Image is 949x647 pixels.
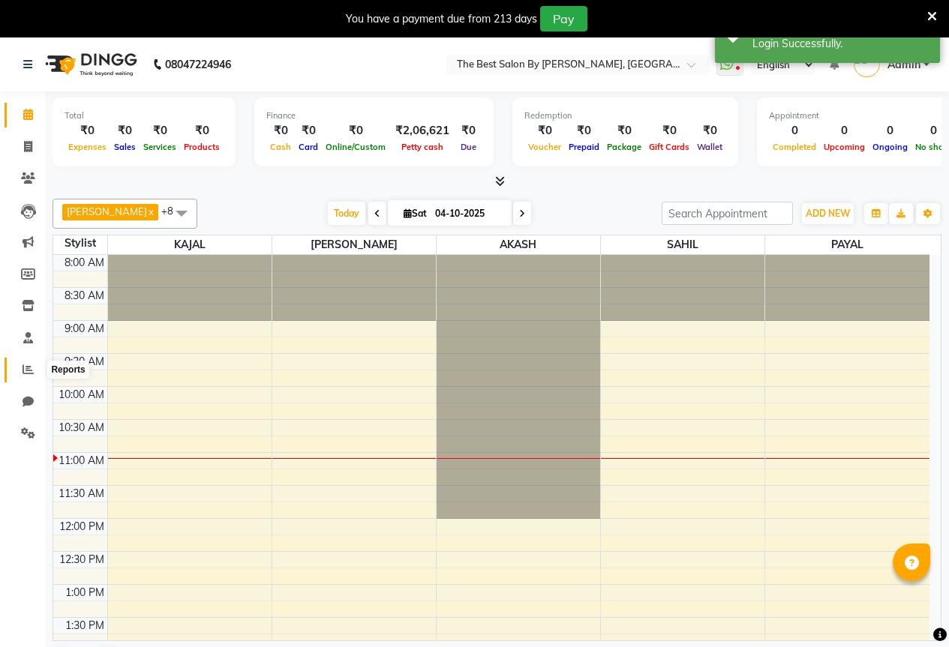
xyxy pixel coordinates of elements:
[869,142,911,152] span: Ongoing
[389,122,455,139] div: ₹2,06,621
[524,142,565,152] span: Voucher
[180,122,224,139] div: ₹0
[524,122,565,139] div: ₹0
[266,142,295,152] span: Cash
[266,122,295,139] div: ₹0
[65,142,110,152] span: Expenses
[266,109,482,122] div: Finance
[56,387,107,403] div: 10:00 AM
[110,142,140,152] span: Sales
[540,6,587,31] button: Pay
[65,122,110,139] div: ₹0
[161,205,185,217] span: +8
[295,122,322,139] div: ₹0
[752,36,929,52] div: Login Successfully.
[645,142,693,152] span: Gift Cards
[62,321,107,337] div: 9:00 AM
[165,43,231,85] b: 08047224946
[110,122,140,139] div: ₹0
[565,122,603,139] div: ₹0
[869,122,911,139] div: 0
[328,202,365,225] span: Today
[603,142,645,152] span: Package
[62,255,107,271] div: 8:00 AM
[272,235,436,254] span: [PERSON_NAME]
[38,43,141,85] img: logo
[437,235,600,254] span: AKASH
[693,122,726,139] div: ₹0
[820,142,869,152] span: Upcoming
[322,142,389,152] span: Online/Custom
[565,142,603,152] span: Prepaid
[662,202,793,225] input: Search Appointment
[140,142,180,152] span: Services
[346,11,537,27] div: You have a payment due from 213 days
[295,142,322,152] span: Card
[455,122,482,139] div: ₹0
[765,235,929,254] span: PAYAL
[62,288,107,304] div: 8:30 AM
[887,57,920,73] span: Admin
[67,205,147,217] span: [PERSON_NAME]
[769,142,820,152] span: Completed
[601,235,764,254] span: SAHIL
[802,203,854,224] button: ADD NEW
[322,122,389,139] div: ₹0
[56,486,107,502] div: 11:30 AM
[180,142,224,152] span: Products
[769,122,820,139] div: 0
[140,122,180,139] div: ₹0
[524,109,726,122] div: Redemption
[53,235,107,251] div: Stylist
[56,552,107,568] div: 12:30 PM
[108,235,272,254] span: KAJAL
[645,122,693,139] div: ₹0
[62,618,107,634] div: 1:30 PM
[56,453,107,469] div: 11:00 AM
[62,354,107,370] div: 9:30 AM
[47,361,89,379] div: Reports
[431,202,506,225] input: 2025-10-04
[854,51,880,77] img: Admin
[603,122,645,139] div: ₹0
[147,205,154,217] a: x
[62,585,107,601] div: 1:00 PM
[693,142,726,152] span: Wallet
[398,142,447,152] span: Petty cash
[820,122,869,139] div: 0
[457,142,480,152] span: Due
[65,109,224,122] div: Total
[806,208,850,219] span: ADD NEW
[56,519,107,535] div: 12:00 PM
[400,208,431,219] span: Sat
[56,420,107,436] div: 10:30 AM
